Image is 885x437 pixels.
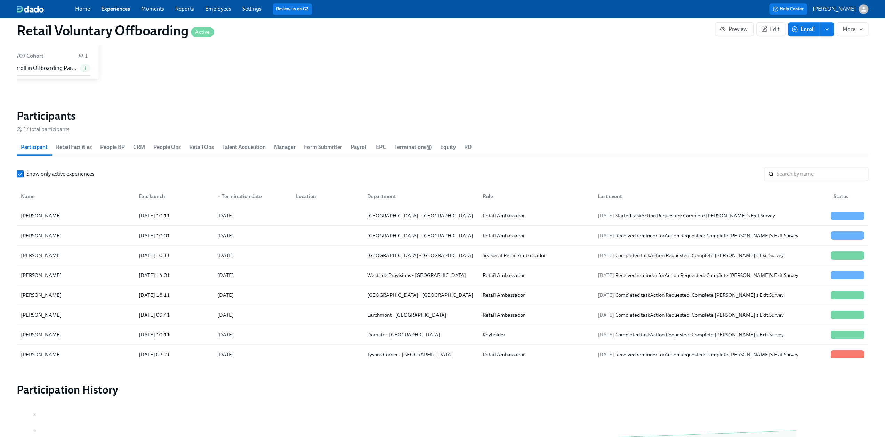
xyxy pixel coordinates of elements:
span: [DATE] [598,332,614,338]
div: Completed task Action Requested: Complete [PERSON_NAME]'s Exit Survey [595,291,828,299]
div: Received reminder for Action Requested: Complete [PERSON_NAME]'s Exit Survey [595,271,828,279]
h2: Participation History [17,383,868,397]
div: Retail Ambassador [480,231,592,240]
div: [DATE] [215,350,290,359]
div: Larchmont - [GEOGRAPHIC_DATA] [364,311,477,319]
a: Employees [205,6,231,12]
tspan: 6 [33,428,36,433]
div: Last event [592,189,828,203]
span: [DATE] [598,272,614,278]
div: [PERSON_NAME] [18,271,133,279]
div: [GEOGRAPHIC_DATA] - [GEOGRAPHIC_DATA] [364,212,477,220]
button: [PERSON_NAME] [813,4,868,14]
div: Status [828,189,867,203]
div: Completed task Action Requested: Complete [PERSON_NAME]'s Exit Survey [595,331,828,339]
span: People Ops [153,142,181,152]
div: Name [18,189,133,203]
div: [DATE] 10:11 [136,251,212,260]
div: [PERSON_NAME] [18,251,133,260]
div: [PERSON_NAME][DATE] 10:11[DATE][GEOGRAPHIC_DATA] - [GEOGRAPHIC_DATA]Retail Ambassador[DATE] Start... [17,206,868,226]
div: 17 total participants [17,126,70,133]
div: [DATE] [215,271,290,279]
span: Edit [762,26,779,33]
div: [GEOGRAPHIC_DATA] - [GEOGRAPHIC_DATA] [364,251,477,260]
div: Received reminder for Action Requested: Complete [PERSON_NAME]'s Exit Survey [595,231,828,240]
a: Settings [242,6,262,12]
span: ▼ [217,195,221,198]
div: [DATE] 09:41 [136,311,212,319]
div: [DATE] 10:11 [136,331,212,339]
div: [DATE] [215,251,290,260]
p: [PERSON_NAME] [813,5,856,13]
div: [DATE] 10:01 [136,231,212,240]
div: Status [831,192,867,200]
div: [PERSON_NAME] [18,311,133,319]
span: Enroll [793,26,815,33]
span: More [843,26,862,33]
span: Retail Facilities [56,142,92,152]
input: Search by name [777,167,868,181]
span: CRM [133,142,145,152]
h1: Retail Voluntary Offboarding [17,22,214,39]
span: Participant [21,142,48,152]
div: [PERSON_NAME][DATE] 10:01[DATE][GEOGRAPHIC_DATA] - [GEOGRAPHIC_DATA]Retail Ambassador[DATE] Recei... [17,226,868,246]
tspan: 8 [33,412,36,417]
span: People BP [100,142,125,152]
div: Completed task Action Requested: Complete [PERSON_NAME]'s Exit Survey [595,311,828,319]
span: Payroll [351,142,368,152]
span: RD [464,142,472,152]
button: Review us on G2 [273,3,312,15]
span: EPC [376,142,386,152]
div: [DATE] 14:01 [136,271,212,279]
div: Tysons Corner - [GEOGRAPHIC_DATA] [364,350,477,359]
div: [DATE] 07:21 [136,350,212,359]
a: Reports [175,6,194,12]
span: Manager [274,142,296,152]
div: Westside Provisions - [GEOGRAPHIC_DATA] [364,271,477,279]
div: [GEOGRAPHIC_DATA] - [GEOGRAPHIC_DATA] [364,291,477,299]
span: [DATE] [598,232,614,239]
div: [DATE] [215,231,290,240]
a: Home [75,6,90,12]
div: [DATE] 16:11 [136,291,212,299]
div: Received reminder for Action Requested: Complete [PERSON_NAME]'s Exit Survey [595,350,828,359]
div: Retail Ambassador [480,350,592,359]
div: [PERSON_NAME] [18,291,133,299]
div: [DATE] [215,331,290,339]
div: [PERSON_NAME][DATE] 10:11[DATE][GEOGRAPHIC_DATA] - [GEOGRAPHIC_DATA]Seasonal Retail Ambassador[DA... [17,246,868,265]
div: Department [364,192,477,200]
div: [PERSON_NAME][DATE] 07:21[DATE]Tysons Corner - [GEOGRAPHIC_DATA]Retail Ambassador[DATE] Received ... [17,345,868,365]
div: Retail Ambassador [480,212,592,220]
div: Termination date [215,192,290,200]
span: [DATE] [598,351,614,358]
button: More [837,22,868,36]
div: Location [290,189,362,203]
span: Retail Ops [189,142,214,152]
div: Department [362,189,477,203]
span: Form Submitter [304,142,342,152]
img: dado [17,6,44,13]
div: Retail Ambassador [480,291,592,299]
div: [DATE] [215,311,290,319]
span: [DATE] [598,252,614,259]
span: Help Center [773,6,804,13]
div: [DATE] 10:11 [136,212,212,220]
a: Review us on G2 [276,6,308,13]
span: 1 [80,66,90,71]
button: Preview [715,22,754,36]
div: Retail Ambassador [480,271,592,279]
span: Talent Acquisition [222,142,266,152]
a: dado [17,6,75,13]
span: [DATE] [598,292,614,298]
a: Edit [756,22,785,36]
div: [PERSON_NAME] [18,231,133,240]
div: Last event [595,192,828,200]
div: Started task Action Requested: Complete [PERSON_NAME]'s Exit Survey [595,212,828,220]
span: Equity [440,142,456,152]
span: Show only active experiences [26,170,95,178]
div: Domain - [GEOGRAPHIC_DATA] [364,331,477,339]
div: [DATE] [215,291,290,299]
span: Active [191,30,214,35]
span: [DATE] [598,213,614,219]
div: [PERSON_NAME] [18,212,133,220]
